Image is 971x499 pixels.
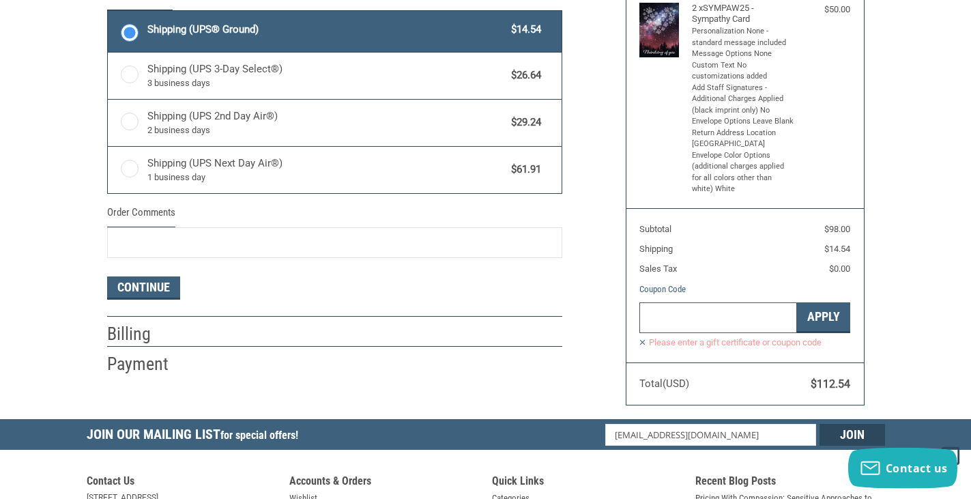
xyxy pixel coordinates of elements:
[107,323,187,345] h2: Billing
[824,224,850,234] span: $98.00
[692,26,794,48] li: Personalization None - standard message included
[505,115,542,130] span: $29.24
[220,429,298,442] span: for special offers!
[107,276,180,300] button: Continue
[848,448,957,489] button: Contact us
[886,461,948,476] span: Contact us
[147,109,505,137] span: Shipping (UPS 2nd Day Air®)
[639,377,689,390] span: Total (USD)
[692,48,794,60] li: Message Options None
[639,302,797,333] input: Gift Certificate or Coupon Code
[639,337,850,348] label: Please enter a gift certificate or coupon code
[798,3,850,16] div: $50.00
[639,263,677,274] span: Sales Tax
[639,224,671,234] span: Subtotal
[639,284,686,294] a: Coupon Code
[692,128,794,150] li: Return Address Location [GEOGRAPHIC_DATA]
[811,377,850,390] span: $112.54
[107,205,175,227] legend: Order Comments
[147,156,505,184] span: Shipping (UPS Next Day Air®)
[87,474,276,491] h5: Contact Us
[639,244,673,254] span: Shipping
[147,22,505,38] span: Shipping (UPS® Ground)
[692,83,794,117] li: Add Staff Signatures - Additional Charges Applied (black imprint only) No
[797,302,850,333] button: Apply
[820,424,885,446] input: Join
[107,353,187,375] h2: Payment
[692,116,794,128] li: Envelope Options Leave Blank
[605,424,816,446] input: Email
[147,76,505,90] span: 3 business days
[492,474,682,491] h5: Quick Links
[505,22,542,38] span: $14.54
[505,68,542,83] span: $26.64
[692,150,794,195] li: Envelope Color Options (additional charges applied for all colors other than white) White
[824,244,850,254] span: $14.54
[692,60,794,83] li: Custom Text No customizations added
[147,61,505,90] span: Shipping (UPS 3-Day Select®)
[87,419,305,454] h5: Join Our Mailing List
[695,474,885,491] h5: Recent Blog Posts
[829,263,850,274] span: $0.00
[692,3,794,25] h4: 2 x SYMPAW25 - Sympathy Card
[289,474,479,491] h5: Accounts & Orders
[147,171,505,184] span: 1 business day
[147,124,505,137] span: 2 business days
[505,162,542,177] span: $61.91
